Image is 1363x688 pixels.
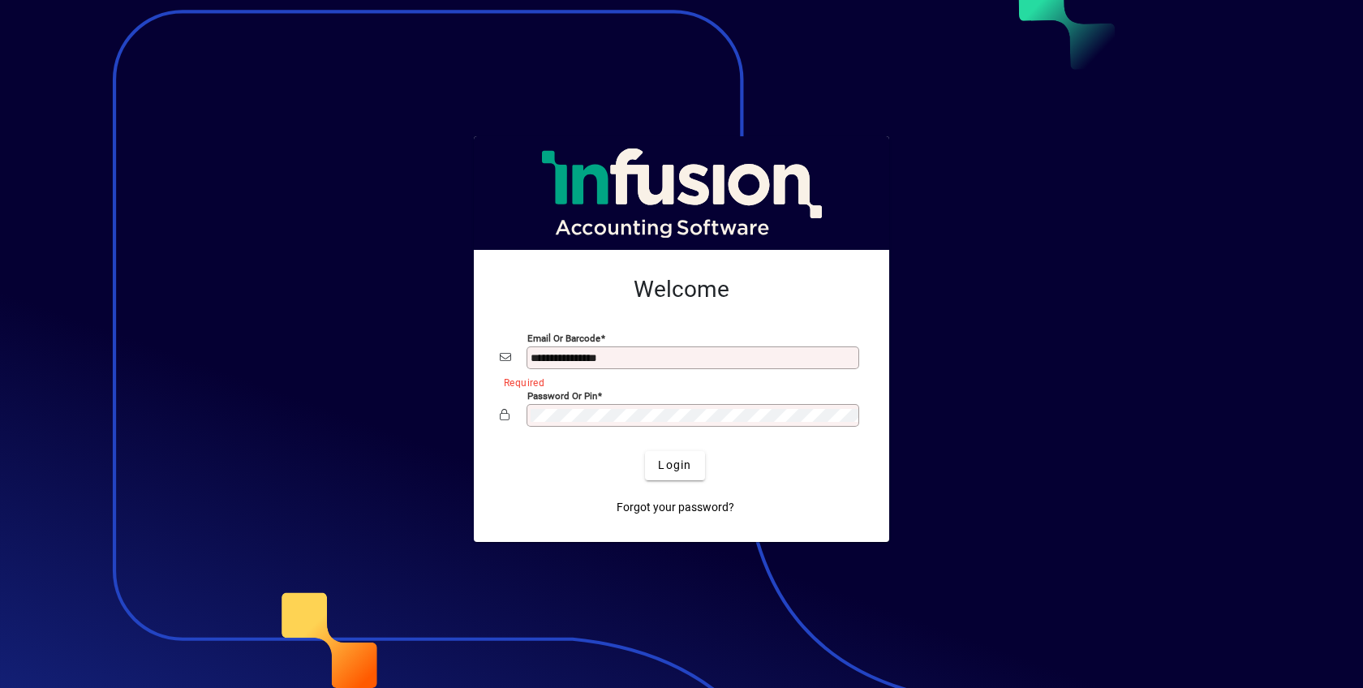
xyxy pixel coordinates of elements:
button: Login [645,451,704,480]
span: Forgot your password? [617,499,734,516]
mat-error: Required [504,373,850,390]
a: Forgot your password? [610,493,741,522]
mat-label: Password or Pin [527,389,597,401]
h2: Welcome [500,276,863,303]
span: Login [658,457,691,474]
mat-label: Email or Barcode [527,332,600,343]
